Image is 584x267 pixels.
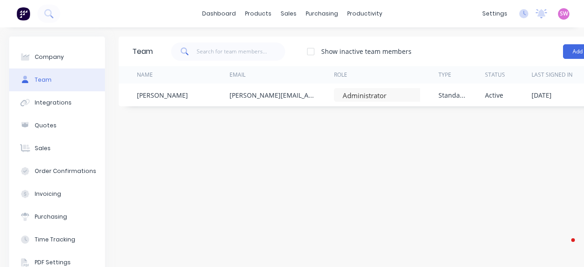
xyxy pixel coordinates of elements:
button: Company [9,46,105,68]
div: [PERSON_NAME] [137,90,188,100]
input: Search for team members... [197,42,286,61]
span: SW [560,10,568,18]
button: Integrations [9,91,105,114]
iframe: Intercom live chat [553,236,575,258]
div: Standard [438,90,467,100]
div: [DATE] [532,90,552,100]
button: Time Tracking [9,228,105,251]
div: Purchasing [35,213,67,221]
div: Company [35,53,64,61]
button: Invoicing [9,183,105,205]
button: Quotes [9,114,105,137]
div: Email [229,71,245,79]
div: purchasing [301,7,343,21]
div: [PERSON_NAME][EMAIL_ADDRESS][DOMAIN_NAME] [229,90,316,100]
div: Time Tracking [35,236,75,244]
div: sales [276,7,301,21]
div: Sales [35,144,51,152]
div: Name [137,71,153,79]
div: Order Confirmations [35,167,96,175]
button: Order Confirmations [9,160,105,183]
div: Quotes [35,121,57,130]
div: productivity [343,7,387,21]
div: Show inactive team members [321,47,412,56]
button: Purchasing [9,205,105,228]
div: products [240,7,276,21]
div: Team [35,76,52,84]
div: PDF Settings [35,258,71,267]
div: Status [485,71,505,79]
div: Integrations [35,99,72,107]
div: Last signed in [532,71,573,79]
div: Role [334,71,347,79]
div: Type [438,71,451,79]
button: Team [9,68,105,91]
button: Sales [9,137,105,160]
a: dashboard [198,7,240,21]
div: Invoicing [35,190,61,198]
div: Active [485,90,503,100]
div: Team [132,46,153,57]
img: Factory [16,7,30,21]
div: settings [478,7,512,21]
